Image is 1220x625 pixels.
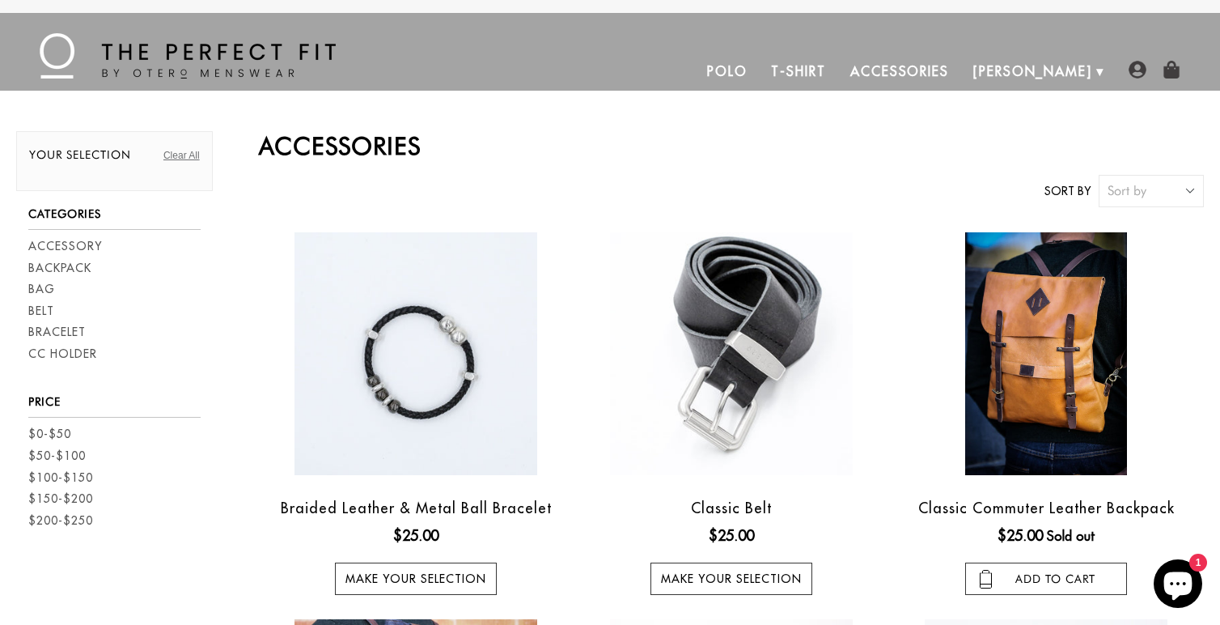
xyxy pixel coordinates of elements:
[28,491,93,508] a: $150-$200
[28,512,93,529] a: $200-$250
[29,148,200,170] h2: Your selection
[281,499,552,517] a: Braided Leather & Metal Ball Bracelet
[163,148,200,163] a: Clear All
[961,52,1104,91] a: [PERSON_NAME]
[998,525,1043,546] ins: $25.00
[893,232,1200,475] a: leather backpack
[610,232,853,475] img: otero menswear classic black leather belt
[263,232,570,475] a: black braided leather bracelet
[28,260,91,277] a: Backpack
[1044,183,1091,200] label: Sort by
[1129,61,1146,79] img: user-account-icon.png
[1047,528,1095,544] span: Sold out
[28,426,71,443] a: $0-$50
[28,470,93,487] a: $100-$150
[40,33,336,79] img: The Perfect Fit - by Otero Menswear - Logo
[28,303,54,320] a: Belt
[578,232,884,475] a: otero menswear classic black leather belt
[650,563,812,595] a: Make your selection
[709,525,754,546] ins: $25.00
[28,324,86,341] a: Bracelet
[28,207,201,230] h3: Categories
[28,238,102,255] a: Accessory
[918,499,1175,517] a: Classic Commuter Leather Backpack
[1163,61,1180,79] img: shopping-bag-icon.png
[695,52,760,91] a: Polo
[759,52,837,91] a: T-Shirt
[335,563,497,595] a: Make your selection
[965,232,1127,475] img: leather backpack
[838,52,961,91] a: Accessories
[1149,559,1207,612] inbox-online-store-chat: Shopify online store chat
[28,281,55,298] a: Bag
[28,448,86,465] a: $50-$100
[393,525,438,546] ins: $25.00
[294,232,537,475] img: black braided leather bracelet
[28,346,97,363] a: CC Holder
[965,563,1127,595] input: add to cart
[691,499,772,517] a: Classic Belt
[28,395,201,418] h3: Price
[259,131,1204,160] h2: Accessories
